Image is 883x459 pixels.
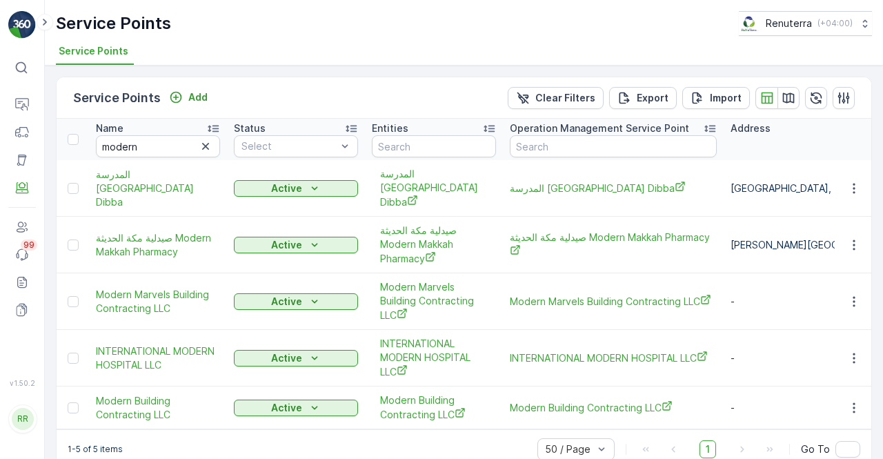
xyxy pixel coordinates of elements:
[271,182,302,195] p: Active
[271,295,302,309] p: Active
[96,231,220,259] a: صيدلية مكة الحديثة Modern Makkah Pharmacy
[380,337,488,379] a: INTERNATIONAL MODERN HOSPITAL LLC
[380,167,488,209] span: المدرسة [GEOGRAPHIC_DATA] Dibba
[234,350,358,367] button: Active
[96,135,220,157] input: Search
[766,17,812,30] p: Renuterra
[510,121,689,135] p: Operation Management Service Point
[59,44,128,58] span: Service Points
[163,89,213,106] button: Add
[68,240,79,251] div: Toggle Row Selected
[380,280,488,322] a: Modern Marvels Building Contracting LLC
[73,88,161,108] p: Service Points
[96,288,220,315] a: Modern Marvels Building Contracting LLC
[96,394,220,422] a: Modern Building Contracting LLC
[271,351,302,365] p: Active
[23,240,34,251] p: 99
[234,237,358,253] button: Active
[56,12,171,35] p: Service Points
[372,135,496,157] input: Search
[68,444,123,455] p: 1-5 of 5 items
[8,379,36,387] span: v 1.50.2
[739,11,872,36] button: Renuterra(+04:00)
[68,402,79,413] div: Toggle Row Selected
[380,224,488,266] a: صيدلية مكة الحديثة Modern Makkah Pharmacy
[96,121,123,135] p: Name
[68,183,79,194] div: Toggle Row Selected
[380,167,488,209] a: المدرسة الهندية الحديثة Modern Indian School Dibba
[68,353,79,364] div: Toggle Row Selected
[271,238,302,252] p: Active
[68,296,79,307] div: Toggle Row Selected
[710,91,742,105] p: Import
[96,344,220,372] a: INTERNATIONAL MODERN HOSPITAL LLC
[731,121,771,135] p: Address
[234,121,266,135] p: Status
[801,442,830,456] span: Go To
[609,87,677,109] button: Export
[739,16,760,31] img: Screenshot_2024-07-26_at_13.33.01.png
[510,181,717,195] span: المدرسة [GEOGRAPHIC_DATA] Dibba
[271,401,302,415] p: Active
[8,11,36,39] img: logo
[8,390,36,448] button: RR
[188,90,208,104] p: Add
[700,440,716,458] span: 1
[510,135,717,157] input: Search
[817,18,853,29] p: ( +04:00 )
[380,393,488,422] a: Modern Building Contracting LLC
[682,87,750,109] button: Import
[508,87,604,109] button: Clear Filters
[510,294,717,309] a: Modern Marvels Building Contracting LLC
[8,241,36,268] a: 99
[510,231,717,259] a: صيدلية مكة الحديثة Modern Makkah Pharmacy
[96,168,220,209] span: المدرسة [GEOGRAPHIC_DATA] Dibba
[234,293,358,310] button: Active
[637,91,668,105] p: Export
[12,408,34,430] div: RR
[372,121,408,135] p: Entities
[234,180,358,197] button: Active
[241,139,337,153] p: Select
[510,181,717,195] a: المدرسة الهندية الحديثة Modern Indian School Dibba
[510,400,717,415] a: Modern Building Contracting LLC
[96,168,220,209] a: المدرسة الهندية الحديثة Modern Indian School Dibba
[535,91,595,105] p: Clear Filters
[234,400,358,416] button: Active
[510,351,717,365] a: INTERNATIONAL MODERN HOSPITAL LLC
